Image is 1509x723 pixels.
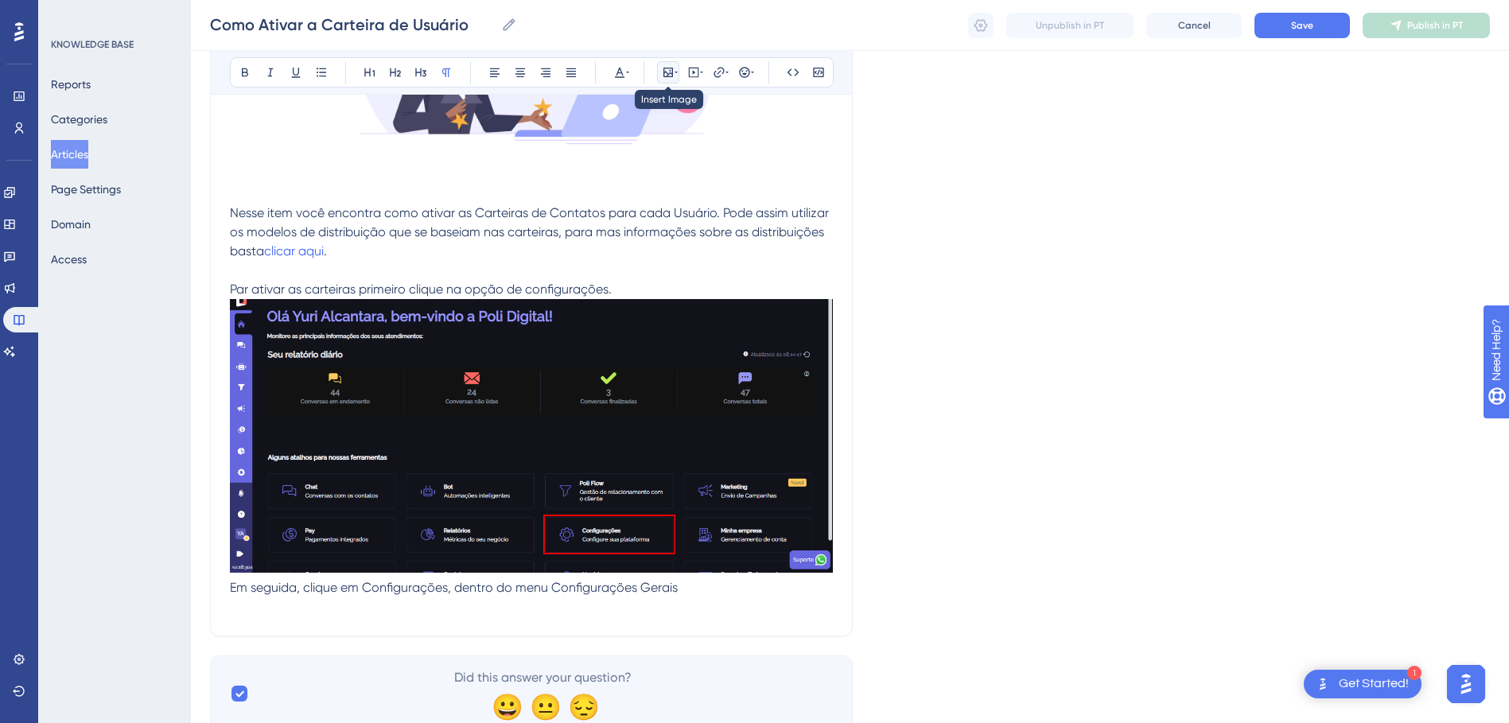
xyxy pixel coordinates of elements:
input: Article Name [210,14,495,36]
div: 😀 [492,694,517,719]
div: Get Started! [1339,675,1409,693]
div: Open Get Started! checklist, remaining modules: 1 [1304,670,1421,698]
button: Cancel [1146,13,1242,38]
span: Cancel [1178,19,1211,32]
button: Page Settings [51,175,121,204]
button: Categories [51,105,107,134]
div: KNOWLEDGE BASE [51,38,134,51]
div: 1 [1407,666,1421,680]
span: Publish in PT [1407,19,1463,32]
span: Par ativar as carteiras primeiro clique na opção de configurações. [230,282,612,297]
span: Em seguida, clique em Configurações, dentro do menu Configurações Gerais [230,580,678,595]
span: . [324,243,327,258]
img: launcher-image-alternative-text [1313,674,1332,694]
iframe: UserGuiding AI Assistant Launcher [1442,660,1490,708]
span: Nesse item você encontra como ativar as Carteiras de Contatos para cada Usuário. Pode assim utili... [230,205,832,258]
button: Domain [51,210,91,239]
button: Unpublish in PT [1006,13,1134,38]
div: 😐 [530,694,555,719]
button: Save [1254,13,1350,38]
button: Reports [51,70,91,99]
button: Articles [51,140,88,169]
span: Did this answer your question? [454,668,632,687]
button: Access [51,245,87,274]
span: Unpublish in PT [1036,19,1104,32]
span: Save [1291,19,1313,32]
div: 😔 [568,694,593,719]
a: clicar aqui [264,243,324,258]
span: Need Help? [37,4,99,23]
button: Publish in PT [1363,13,1490,38]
